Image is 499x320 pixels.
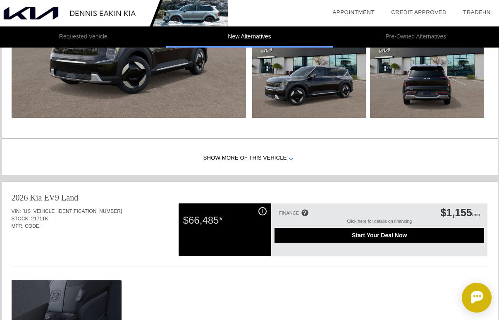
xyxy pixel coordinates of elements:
img: b1d1b7d777484bba86d8739ca6d2f647.jpg [370,33,484,118]
div: Quoted on [DATE] 5:24:11 PM [12,242,488,256]
div: Click here for details on financing [275,219,484,228]
span: [US_VEHICLE_IDENTIFICATION_NUMBER] [22,208,122,214]
li: Pre-Owned Alternatives [333,26,499,48]
div: Land [61,192,78,203]
span: VIN: [12,208,21,214]
span: MFR. CODE: [12,223,41,229]
div: $66,485* [183,210,267,231]
span: 21711K [31,216,48,222]
div: 2026 Kia EV9 [12,192,60,203]
div: FINANCE [279,210,299,215]
div: /mo [440,207,480,219]
li: New Alternatives [166,26,332,48]
span: STOCK: [12,216,30,222]
a: Appointment [332,9,375,15]
div: Show More of this Vehicle [2,142,498,175]
a: Trade-In [463,9,491,15]
span: Start Your Deal Now [285,232,474,239]
span: $1,155 [440,207,472,218]
img: 488c136abed248c5af6da0db00293ac6.jpg [252,33,366,118]
div: i [258,207,267,215]
iframe: Chat Assistance [425,275,499,320]
a: Credit Approved [391,9,446,15]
